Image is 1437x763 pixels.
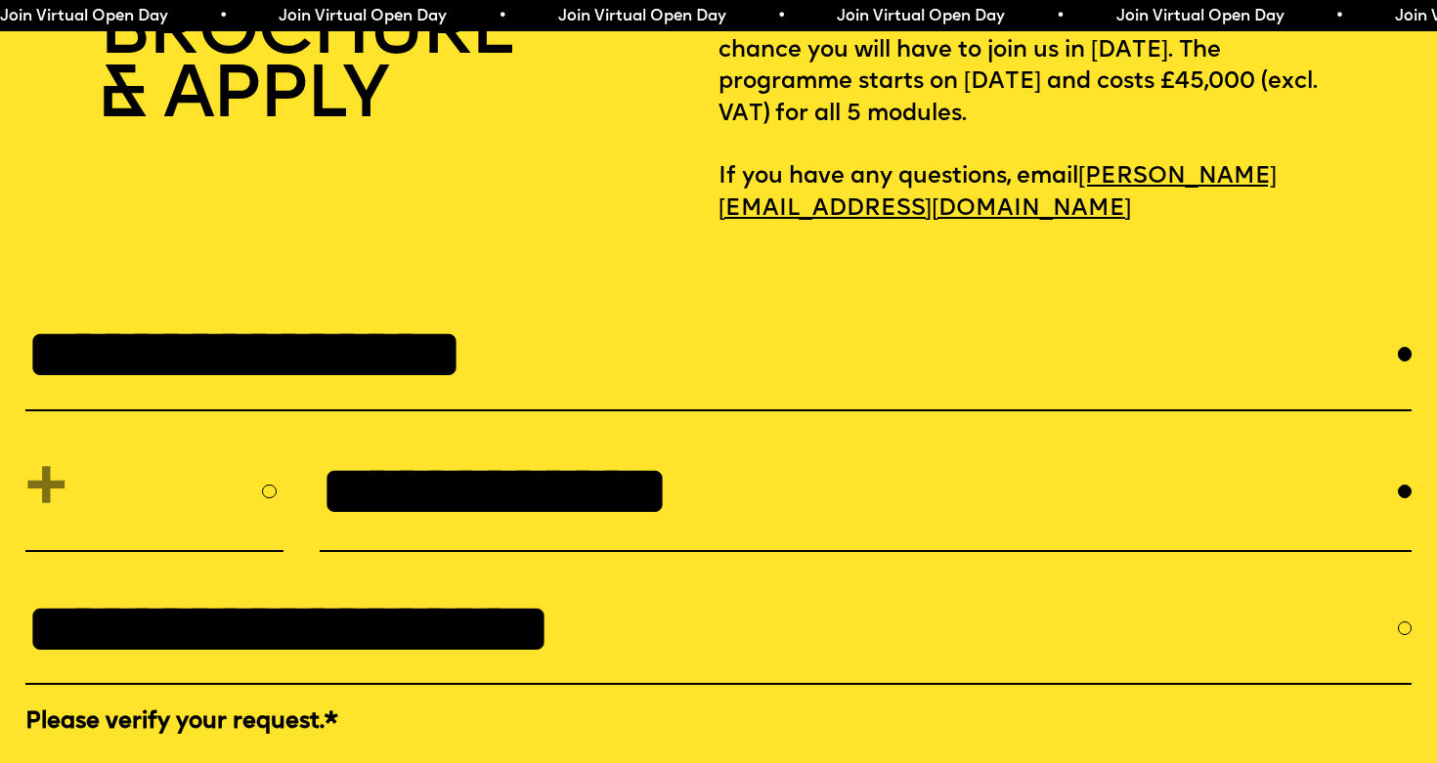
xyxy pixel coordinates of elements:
[1055,9,1064,24] span: •
[718,155,1277,231] a: [PERSON_NAME][EMAIL_ADDRESS][DOMAIN_NAME]
[776,9,785,24] span: •
[25,706,1413,738] label: Please verify your request.
[1333,9,1342,24] span: •
[497,9,505,24] span: •
[218,9,227,24] span: •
